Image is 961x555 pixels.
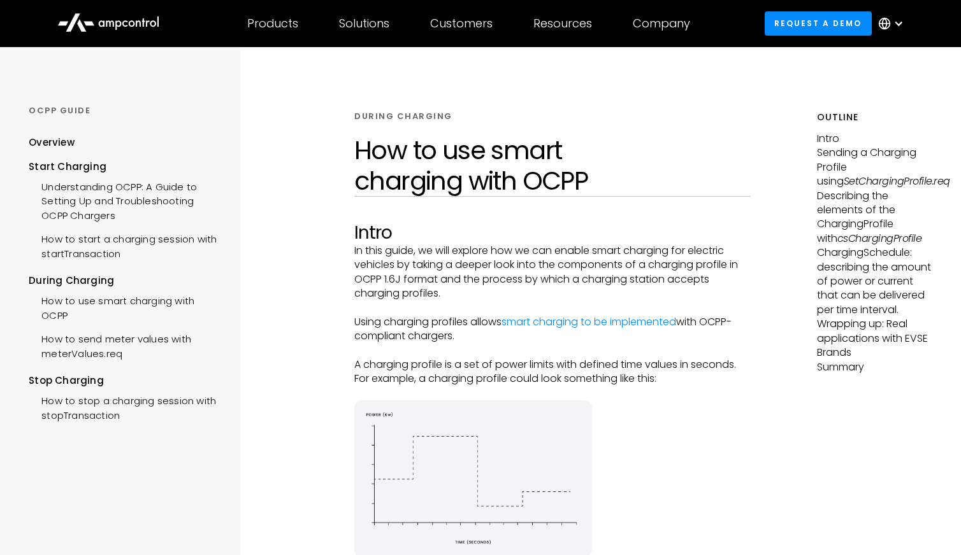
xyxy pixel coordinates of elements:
div: Company [633,17,690,31]
p: ‍ [354,344,751,358]
a: Understanding OCPP: A Guide to Setting Up and Troubleshooting OCPP Chargers [29,174,221,226]
div: Solutions [339,17,389,31]
h1: How to use smart charging with OCPP [354,135,751,196]
a: How to stop a charging session with stopTransaction [29,388,221,426]
div: Resources [533,17,592,31]
p: ‍ [354,386,751,400]
p: ‍ [354,300,751,314]
p: ChargingSchedule: describing the amount of power or current that can be delivered per time interval. [817,246,932,317]
div: Products [247,17,298,31]
p: Describing the elements of the ChargingProfile with [817,189,932,246]
a: Overview [29,136,75,159]
h2: Intro [354,222,751,244]
p: Intro [817,132,932,146]
p: Using charging profiles allows with OCPP-compliant chargers. [354,315,751,344]
p: In this guide, we will explore how we can enable smart charging for electric vehicles by taking a... [354,244,751,301]
em: SetChargingProfile.req [844,174,950,188]
div: Overview [29,136,75,150]
p: Summary [817,360,932,374]
div: Start Charging [29,160,221,174]
div: Stop Charging [29,374,221,388]
a: Request a demo [765,11,872,35]
div: OCPP GUIDE [29,105,221,116]
div: DURING CHARGING [354,111,452,122]
a: How to start a charging session with startTransaction [29,226,221,264]
h5: Outline [817,111,932,124]
a: How to use smart charging with OCPP [29,288,221,326]
a: smart charging to be implemented [502,314,676,329]
p: A charging profile is a set of power limits with defined time values in seconds. For example, a c... [354,358,751,386]
div: Customers [430,17,493,31]
div: During Charging [29,274,221,288]
a: How to send meter values with meterValues.req [29,326,221,364]
p: Sending a Charging Profile using [817,146,932,188]
em: csChargingProfile [837,231,922,246]
p: Wrapping up: Real applications with EVSE Brands [817,317,932,360]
